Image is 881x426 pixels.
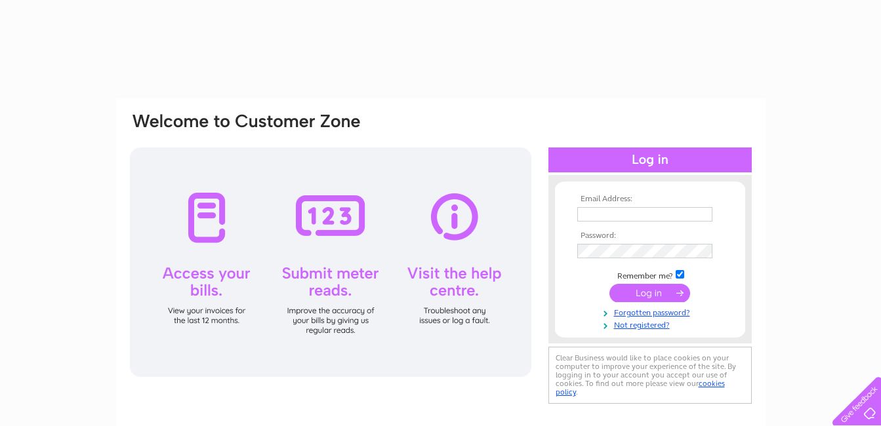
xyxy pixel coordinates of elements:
[577,318,726,330] a: Not registered?
[556,379,725,397] a: cookies policy
[577,305,726,318] a: Forgotten password?
[609,284,690,302] input: Submit
[574,268,726,281] td: Remember me?
[548,347,752,404] div: Clear Business would like to place cookies on your computer to improve your experience of the sit...
[574,231,726,241] th: Password:
[574,195,726,204] th: Email Address:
